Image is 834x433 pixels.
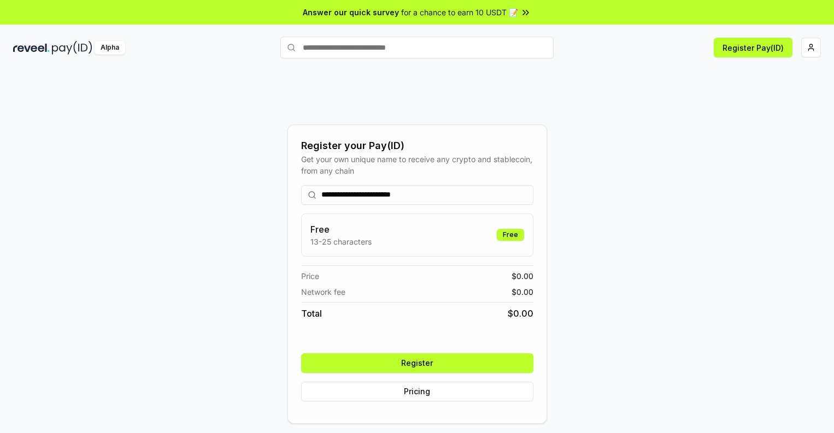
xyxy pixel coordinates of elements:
[401,7,518,18] span: for a chance to earn 10 USDT 📝
[301,307,322,320] span: Total
[301,286,345,298] span: Network fee
[95,41,125,55] div: Alpha
[303,7,399,18] span: Answer our quick survey
[512,270,533,282] span: $ 0.00
[301,153,533,176] div: Get your own unique name to receive any crypto and stablecoin, from any chain
[508,307,533,320] span: $ 0.00
[512,286,533,298] span: $ 0.00
[310,223,372,236] h3: Free
[301,353,533,373] button: Register
[301,138,533,153] div: Register your Pay(ID)
[52,41,92,55] img: pay_id
[301,270,319,282] span: Price
[310,236,372,247] p: 13-25 characters
[497,229,524,241] div: Free
[714,38,792,57] button: Register Pay(ID)
[301,382,533,401] button: Pricing
[13,41,50,55] img: reveel_dark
